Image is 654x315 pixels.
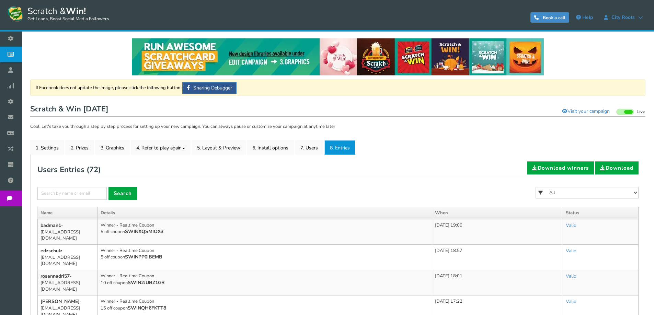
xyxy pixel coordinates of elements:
th: When [432,207,563,219]
p: Cool. Let's take you through a step by step process for setting up your new campaign. You can alw... [30,123,645,130]
th: Name [38,207,98,219]
iframe: LiveChat chat widget [625,286,654,315]
strong: Win! [66,5,86,17]
a: Download [595,161,639,174]
span: Live [636,109,645,115]
a: Book a call [530,12,569,23]
td: [DATE] 19:00 [432,219,563,244]
td: Winner - Realtime Coupon 5 off coupon [98,244,432,270]
a: 8. Entries [324,140,355,155]
td: [DATE] 18:01 [432,270,563,295]
a: 1. Settings [30,140,64,155]
td: - [EMAIL_ADDRESS][DOMAIN_NAME] [38,270,98,295]
a: Search [108,187,137,200]
h2: Users Entries ( ) [37,161,101,178]
div: If Facebook does not update the image, please click the following button : [30,80,645,96]
span: Book a call [543,15,565,21]
img: Scratch and Win [7,5,24,22]
b: badman1 [41,222,61,229]
b: [PERSON_NAME] [41,298,80,305]
td: - [EMAIL_ADDRESS][DOMAIN_NAME] [38,244,98,270]
a: Scratch &Win! Get Leads, Boost Social Media Followers [7,5,109,22]
a: Valid [566,222,576,229]
td: [DATE] 18:57 [432,244,563,270]
a: 3. Graphics [95,140,130,155]
h1: Scratch & Win [DATE] [30,103,645,117]
a: Help [573,12,596,23]
img: festival-poster-2020.webp [132,38,544,75]
a: Sharing Debugger [182,82,237,94]
td: Winner - Realtime Coupon 5 off coupon [98,219,432,244]
a: 7. Users [295,140,323,155]
input: Search by name or email [37,187,107,200]
small: Get Leads, Boost Social Media Followers [27,16,109,22]
td: - [EMAIL_ADDRESS][DOMAIN_NAME] [38,219,98,244]
a: 5. Layout & Preview [192,140,246,155]
a: Visit your campaign [558,106,614,117]
th: Details [98,207,432,219]
a: 4. Refer to play again [131,140,191,155]
a: Valid [566,273,576,279]
a: Valid [566,298,576,305]
b: SWINXQSMIOX3 [125,228,163,235]
a: 6. Install options [247,140,294,155]
a: Valid [566,247,576,254]
a: Download winners [527,161,594,174]
span: City Roots [608,15,638,20]
th: Status [563,207,639,219]
b: rosannadri57 [41,273,70,279]
b: SWIN2JUBZ1GR [128,279,165,286]
b: edzschulz [41,247,62,254]
td: Winner - Realtime Coupon 10 off coupon [98,270,432,295]
a: 2. Prizes [65,140,94,155]
span: 72 [89,165,98,175]
b: SWINQH6FKTT8 [128,305,166,311]
b: SWINPP0IBEMB [125,254,162,260]
span: Scratch & [24,5,109,22]
span: Help [582,14,593,21]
